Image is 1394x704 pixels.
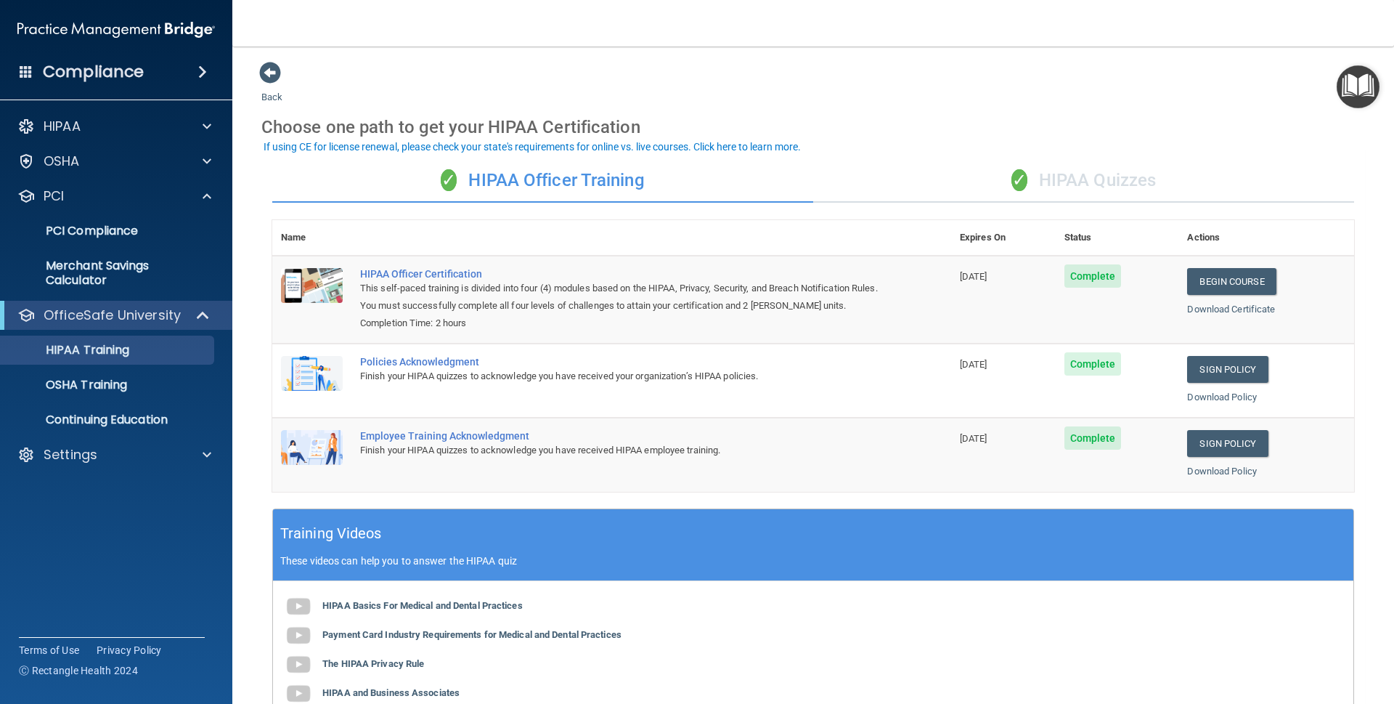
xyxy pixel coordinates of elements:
[44,118,81,135] p: HIPAA
[1187,304,1275,315] a: Download Certificate
[44,153,80,170] p: OSHA
[284,650,313,679] img: gray_youtube_icon.38fcd6cc.png
[43,62,144,82] h4: Compliance
[322,629,621,640] b: Payment Card Industry Requirements for Medical and Dental Practices
[441,169,457,191] span: ✓
[17,307,211,324] a: OfficeSafe University
[360,442,879,459] div: Finish your HIPAA quizzes to acknowledge you have received HIPAA employee training.
[9,413,208,427] p: Continuing Education
[272,220,351,256] th: Name
[360,430,879,442] div: Employee Training Acknowledgment
[44,446,97,464] p: Settings
[960,359,987,370] span: [DATE]
[322,687,460,698] b: HIPAA and Business Associates
[9,343,129,357] p: HIPAA Training
[1064,352,1122,376] span: Complete
[264,142,801,152] div: If using CE for license renewal, please check your state's requirements for online vs. live cours...
[813,159,1354,203] div: HIPAA Quizzes
[1187,430,1268,457] a: Sign Policy
[360,268,879,280] a: HIPAA Officer Certification
[44,307,181,324] p: OfficeSafe University
[1321,604,1377,659] iframe: Drift Widget Chat Controller
[44,187,64,205] p: PCI
[9,259,208,288] p: Merchant Savings Calculator
[17,446,211,464] a: Settings
[261,74,282,102] a: Back
[1187,392,1257,402] a: Download Policy
[360,368,879,385] div: Finish your HIPAA quizzes to acknowledge you have received your organization’s HIPAA policies.
[322,600,523,611] b: HIPAA Basics For Medical and Dental Practices
[19,643,79,658] a: Terms of Use
[261,106,1365,148] div: Choose one path to get your HIPAA Certification
[17,187,211,205] a: PCI
[261,139,803,154] button: If using CE for license renewal, please check your state's requirements for online vs. live cours...
[17,15,215,44] img: PMB logo
[1056,220,1179,256] th: Status
[1011,169,1027,191] span: ✓
[360,315,879,332] div: Completion Time: 2 hours
[1178,220,1354,256] th: Actions
[272,159,813,203] div: HIPAA Officer Training
[284,621,313,650] img: gray_youtube_icon.38fcd6cc.png
[280,555,1346,567] p: These videos can help you to answer the HIPAA quiz
[97,643,162,658] a: Privacy Policy
[17,153,211,170] a: OSHA
[17,118,211,135] a: HIPAA
[951,220,1056,256] th: Expires On
[19,663,138,678] span: Ⓒ Rectangle Health 2024
[1337,65,1379,108] button: Open Resource Center
[960,271,987,282] span: [DATE]
[1064,426,1122,450] span: Complete
[1064,264,1122,288] span: Complete
[1187,356,1268,383] a: Sign Policy
[284,592,313,621] img: gray_youtube_icon.38fcd6cc.png
[280,521,382,546] h5: Training Videos
[960,433,987,444] span: [DATE]
[322,658,424,669] b: The HIPAA Privacy Rule
[9,224,208,238] p: PCI Compliance
[1187,466,1257,477] a: Download Policy
[360,356,879,368] div: Policies Acknowledgment
[1187,268,1276,295] a: Begin Course
[9,378,127,392] p: OSHA Training
[360,280,879,315] div: This self-paced training is divided into four (4) modules based on the HIPAA, Privacy, Security, ...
